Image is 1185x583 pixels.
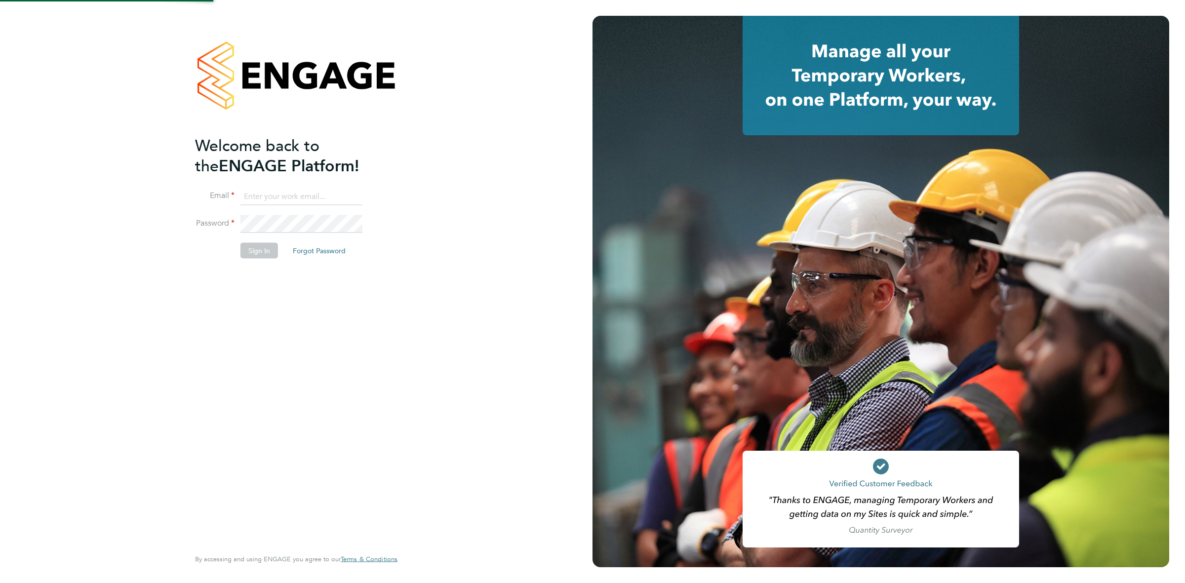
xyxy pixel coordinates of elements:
[195,218,235,229] label: Password
[240,188,362,205] input: Enter your work email...
[341,555,397,563] span: Terms & Conditions
[195,136,319,175] span: Welcome back to the
[341,555,397,563] a: Terms & Conditions
[195,555,397,563] span: By accessing and using ENGAGE you agree to our
[195,135,388,176] h2: ENGAGE Platform!
[195,191,235,201] label: Email
[285,243,354,259] button: Forgot Password
[240,243,278,259] button: Sign In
